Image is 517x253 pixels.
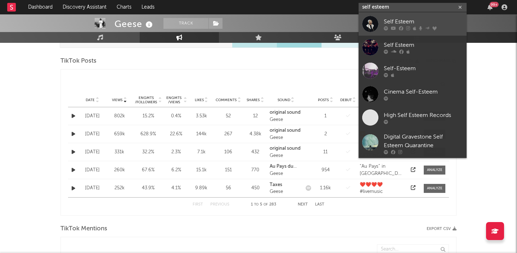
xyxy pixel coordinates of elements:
div: 106 [216,149,241,156]
div: 0.4 % [165,113,187,120]
div: 22.6 % [165,131,187,138]
div: 954 [315,167,336,174]
div: 32.2 % [135,149,162,156]
div: 450 [244,185,266,192]
div: 144k [190,131,212,138]
strong: original sound [270,146,301,151]
div: 99 + [490,2,499,7]
div: 252k [108,185,131,192]
div: 56 [216,185,241,192]
strong: Au Pays du Cocaine [270,164,297,176]
div: 260k [108,167,131,174]
div: Self Esteem [384,17,463,26]
div: High Self Esteem Records [384,111,463,119]
span: Likes [195,98,204,102]
div: 11 [315,149,336,156]
div: 628.9 % [135,131,162,138]
button: Export CSV [427,227,457,231]
div: 4.1 % [165,185,187,192]
strong: original sound [270,110,301,115]
span: Shares [247,98,260,102]
div: Geese [270,134,302,141]
div: 6.2 % [165,167,187,174]
span: to [254,203,258,206]
a: original soundGeese [270,109,302,123]
button: 99+ [487,4,493,10]
a: TaxesGeese [270,181,302,195]
button: Track [163,18,208,29]
span: of [264,203,268,206]
input: Search for artists [359,3,467,12]
div: 43.9 % [135,185,162,192]
a: Self-Esteem [359,59,467,82]
div: Cinema Self-Esteem [384,87,463,96]
div: Geese [270,116,302,123]
a: Self Esteem [359,36,467,59]
a: Digital Gravestone Self Esteem Quarantine [359,129,467,158]
div: [DATE] [81,113,104,120]
span: Comments [216,98,237,102]
div: Geese [114,18,154,30]
span: Sound [278,98,290,102]
div: 12 [244,113,266,120]
div: 267 [216,131,241,138]
div: 331k [108,149,131,156]
div: 770 [244,167,266,174]
div: Digital Gravestone Self Esteem Quarantine [384,133,463,150]
div: 659k [108,131,131,138]
div: [DATE] [81,149,104,156]
a: Cinema Self-Esteem [359,82,467,106]
div: Geese [270,170,302,177]
div: 2.3 % [165,149,187,156]
div: 15.1k [190,167,212,174]
div: Geese [270,152,302,159]
span: Views [112,98,122,102]
button: First [193,203,203,207]
a: Au Pays du CocaineGeese [270,163,302,177]
div: 67.6 % [135,167,162,174]
div: 7.1k [190,149,212,156]
div: 432 [244,149,266,156]
a: High Self Esteem Records [359,106,467,129]
div: [DATE] [81,131,104,138]
div: 15.2 % [135,113,162,120]
a: original soundGeese [270,127,302,141]
div: 1 [315,113,336,120]
span: TikTok Posts [60,57,96,65]
strong: Taxes [270,182,282,187]
div: 2 [315,131,336,138]
div: Engmts / Views [165,96,183,104]
div: ❤️❤️❤️❤️ #livemusic [360,181,404,195]
span: Date [86,98,95,102]
div: 4.38k [244,131,266,138]
div: 1 5 283 [244,200,283,209]
div: 151 [216,167,241,174]
div: Self-Esteem [384,64,463,73]
div: 52 [216,113,241,120]
div: [DATE] [81,167,104,174]
div: [DATE] [81,185,104,192]
span: Posts [318,98,329,102]
button: Last [315,203,324,207]
a: Self Esteem [359,12,467,36]
span: Debut [340,98,352,102]
div: 1.16k [315,185,336,192]
span: TikTok Mentions [60,225,107,233]
button: Previous [210,203,229,207]
strong: original sound [270,128,301,133]
button: Next [298,203,308,207]
div: Self Esteem [384,41,463,49]
div: 3.53k [190,113,212,120]
div: 9.89k [190,185,212,192]
div: 802k [108,113,131,120]
div: Geese [270,188,302,195]
a: original soundGeese [270,145,302,159]
div: “Au Pays” in [GEOGRAPHIC_DATA]. #nautica [360,163,404,177]
div: Engmts / Followers [135,96,157,104]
